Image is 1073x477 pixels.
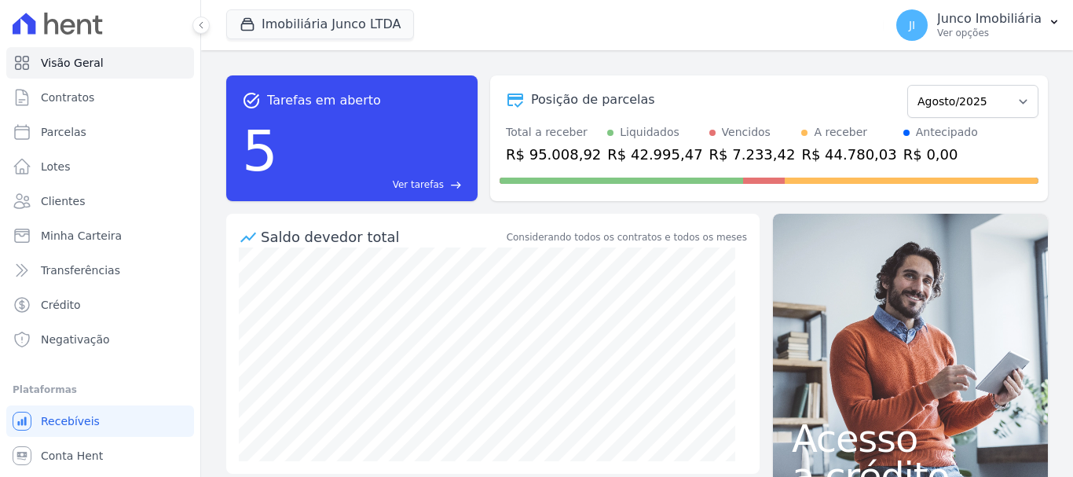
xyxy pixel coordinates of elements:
[41,332,110,347] span: Negativação
[506,124,601,141] div: Total a receber
[41,193,85,209] span: Clientes
[41,448,103,464] span: Conta Hent
[6,82,194,113] a: Contratos
[41,413,100,429] span: Recebíveis
[6,405,194,437] a: Recebíveis
[6,324,194,355] a: Negativação
[607,144,702,165] div: R$ 42.995,47
[6,151,194,182] a: Lotes
[41,297,81,313] span: Crédito
[261,226,504,248] div: Saldo devedor total
[620,124,679,141] div: Liquidados
[284,178,462,192] a: Ver tarefas east
[531,90,655,109] div: Posição de parcelas
[242,91,261,110] span: task_alt
[226,9,414,39] button: Imobiliária Junco LTDA
[506,144,601,165] div: R$ 95.008,92
[41,262,120,278] span: Transferências
[41,159,71,174] span: Lotes
[393,178,444,192] span: Ver tarefas
[6,289,194,321] a: Crédito
[267,91,381,110] span: Tarefas em aberto
[722,124,771,141] div: Vencidos
[937,11,1042,27] p: Junco Imobiliária
[6,47,194,79] a: Visão Geral
[41,228,122,244] span: Minha Carteira
[884,3,1073,47] button: JI Junco Imobiliária Ver opções
[13,380,188,399] div: Plataformas
[814,124,867,141] div: A receber
[6,185,194,217] a: Clientes
[507,230,747,244] div: Considerando todos os contratos e todos os meses
[41,55,104,71] span: Visão Geral
[937,27,1042,39] p: Ver opções
[242,110,278,192] div: 5
[6,220,194,251] a: Minha Carteira
[41,90,94,105] span: Contratos
[450,179,462,191] span: east
[801,144,896,165] div: R$ 44.780,03
[6,255,194,286] a: Transferências
[41,124,86,140] span: Parcelas
[916,124,978,141] div: Antecipado
[792,420,1029,457] span: Acesso
[903,144,978,165] div: R$ 0,00
[6,116,194,148] a: Parcelas
[909,20,915,31] span: JI
[709,144,796,165] div: R$ 7.233,42
[6,440,194,471] a: Conta Hent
